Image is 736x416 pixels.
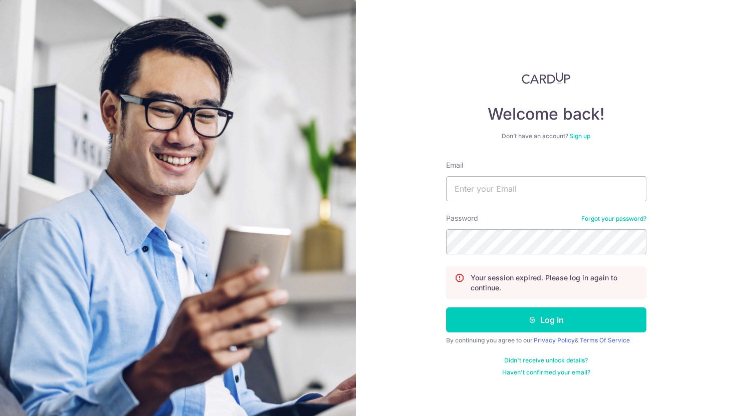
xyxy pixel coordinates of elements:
[569,132,590,140] a: Sign up
[580,336,630,344] a: Terms Of Service
[446,213,478,223] label: Password
[471,273,638,293] p: Your session expired. Please log in again to continue.
[446,307,646,332] button: Log in
[446,336,646,344] div: By continuing you agree to our &
[446,132,646,140] div: Don’t have an account?
[581,215,646,223] a: Forgot your password?
[446,160,463,170] label: Email
[446,176,646,201] input: Enter your Email
[534,336,575,344] a: Privacy Policy
[446,104,646,124] h4: Welcome back!
[504,356,588,364] a: Didn't receive unlock details?
[522,72,571,84] img: CardUp Logo
[502,368,590,376] a: Haven't confirmed your email?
